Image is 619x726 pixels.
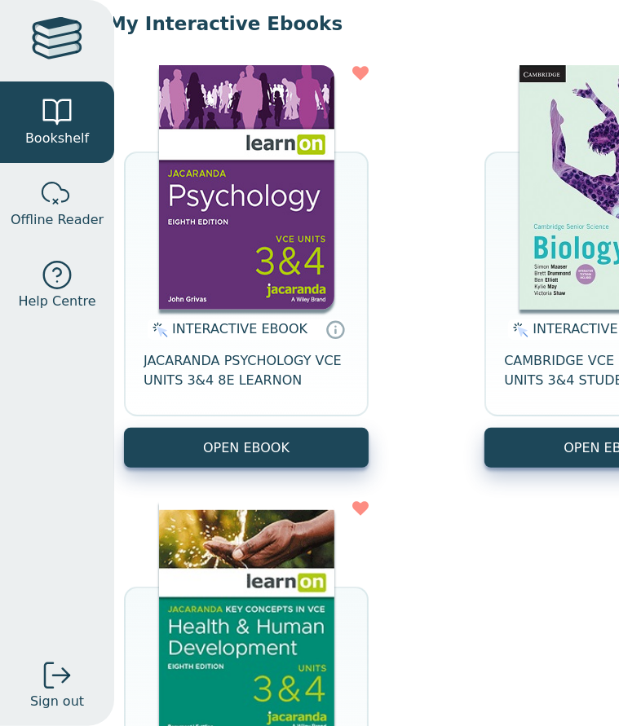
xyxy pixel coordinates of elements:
a: Interactive eBooks are accessed online via the publisher’s portal. They contain interactive resou... [325,319,345,339]
span: Bookshelf [25,129,89,148]
span: INTERACTIVE EBOOK [172,321,307,337]
span: Sign out [30,692,84,711]
span: Offline Reader [11,210,104,230]
img: interactive.svg [148,320,168,340]
span: JACARANDA PSYCHOLOGY VCE UNITS 3&4 8E LEARNON [144,351,349,390]
img: 4bb61bf8-509a-4e9e-bd77-88deacee2c2e.jpg [159,65,334,310]
img: interactive.svg [508,320,528,340]
span: Help Centre [18,292,95,311]
button: OPEN EBOOK [124,428,369,468]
